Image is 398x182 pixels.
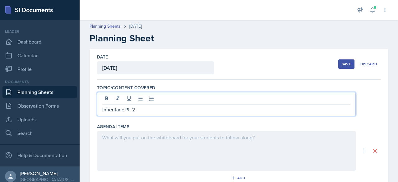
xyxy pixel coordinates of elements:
div: Leader [2,29,77,34]
a: Dashboard [2,35,77,48]
a: Uploads [2,113,77,126]
label: Topic/Content Covered [97,85,155,91]
h2: Planning Sheet [90,33,388,44]
div: Documents [2,79,77,85]
div: Save [342,62,351,67]
a: Search [2,127,77,139]
div: Help & Documentation [2,149,77,161]
div: Add [232,175,246,180]
label: Agenda items [97,124,129,130]
div: [PERSON_NAME] [20,170,75,176]
div: Discard [360,62,377,67]
p: Inheritanc Pt. 2 [102,106,350,113]
a: Planning Sheets [90,23,121,30]
a: Calendar [2,49,77,62]
a: Observation Forms [2,100,77,112]
div: [DATE] [129,23,142,30]
button: Save [338,59,354,69]
label: Date [97,54,108,60]
button: Discard [357,59,381,69]
a: Planning Sheets [2,86,77,98]
a: Profile [2,63,77,75]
